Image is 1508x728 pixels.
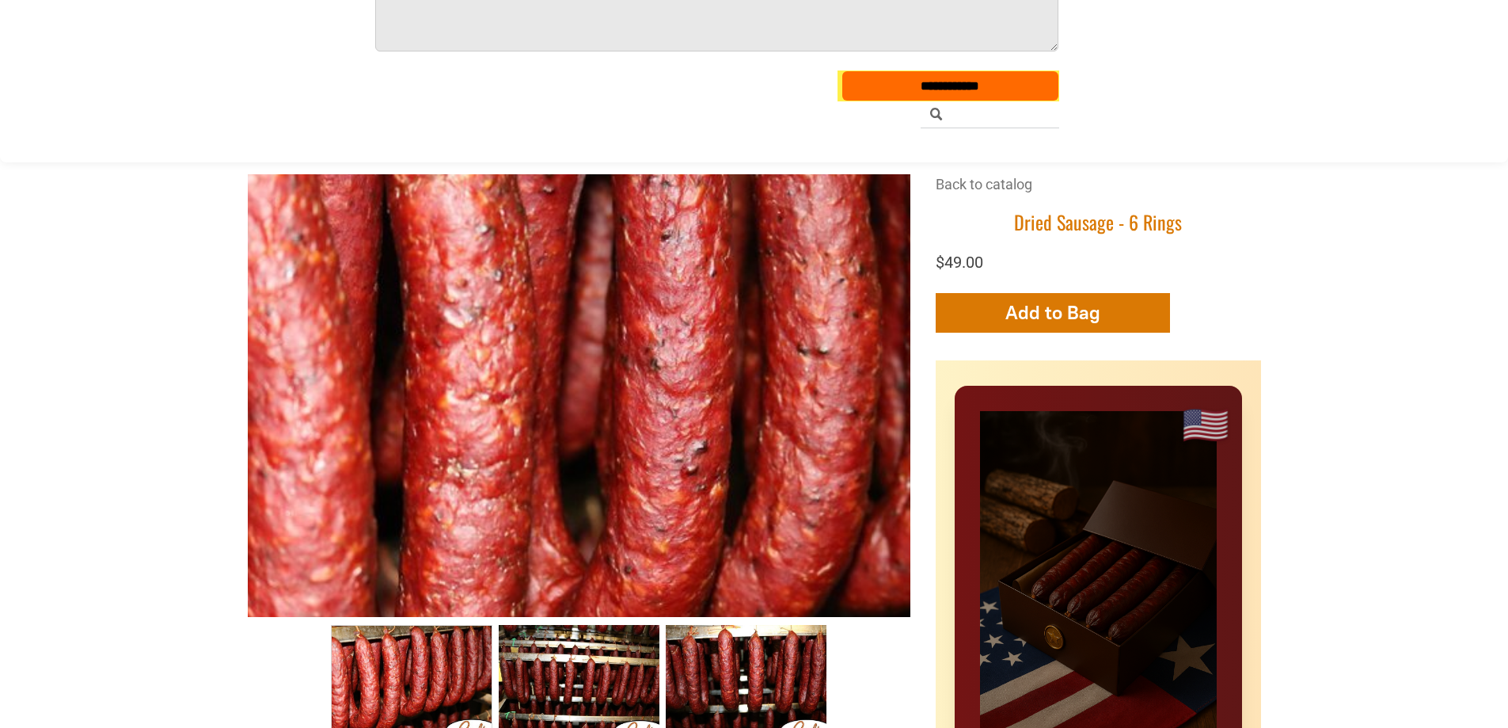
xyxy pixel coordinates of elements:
[936,210,1261,234] h1: Dried Sausage - 6 Rings
[936,293,1170,333] button: Add to Bag
[936,253,983,272] span: $49.00
[1005,301,1100,324] span: Add to Bag
[936,174,1261,210] div: Breadcrumbs
[936,176,1032,192] a: Back to catalog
